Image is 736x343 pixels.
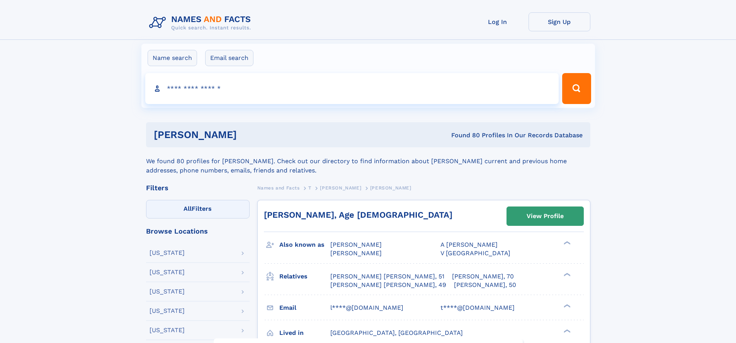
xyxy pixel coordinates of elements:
[150,250,185,256] div: [US_STATE]
[330,272,444,281] a: [PERSON_NAME] [PERSON_NAME], 51
[154,130,344,140] h1: [PERSON_NAME]
[150,308,185,314] div: [US_STATE]
[320,185,361,191] span: [PERSON_NAME]
[146,228,250,235] div: Browse Locations
[562,241,571,246] div: ❯
[330,329,463,336] span: [GEOGRAPHIC_DATA], [GEOGRAPHIC_DATA]
[148,50,197,66] label: Name search
[205,50,253,66] label: Email search
[344,131,583,140] div: Found 80 Profiles In Our Records Database
[330,281,446,289] a: [PERSON_NAME] [PERSON_NAME], 49
[146,184,250,191] div: Filters
[308,183,311,193] a: T
[562,73,591,104] button: Search Button
[454,281,516,289] a: [PERSON_NAME], 50
[562,272,571,277] div: ❯
[279,270,330,283] h3: Relatives
[184,205,192,212] span: All
[308,185,311,191] span: T
[467,12,529,31] a: Log In
[150,327,185,333] div: [US_STATE]
[257,183,300,193] a: Names and Facts
[529,12,590,31] a: Sign Up
[440,249,510,257] span: V [GEOGRAPHIC_DATA]
[279,238,330,251] h3: Also known as
[440,241,498,248] span: A [PERSON_NAME]
[507,207,583,225] a: View Profile
[452,272,514,281] a: [PERSON_NAME], 70
[150,269,185,275] div: [US_STATE]
[264,210,452,220] a: [PERSON_NAME], Age [DEMOGRAPHIC_DATA]
[145,73,559,104] input: search input
[370,185,411,191] span: [PERSON_NAME]
[562,303,571,308] div: ❯
[330,241,382,248] span: [PERSON_NAME]
[279,301,330,314] h3: Email
[279,326,330,340] h3: Lived in
[562,328,571,333] div: ❯
[146,12,257,33] img: Logo Names and Facts
[146,147,590,175] div: We found 80 profiles for [PERSON_NAME]. Check out our directory to find information about [PERSON...
[150,288,185,295] div: [US_STATE]
[146,200,250,218] label: Filters
[527,207,564,225] div: View Profile
[320,183,361,193] a: [PERSON_NAME]
[330,249,382,257] span: [PERSON_NAME]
